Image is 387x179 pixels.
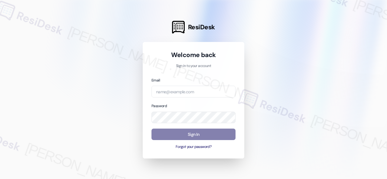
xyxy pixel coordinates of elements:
span: ResiDesk [188,23,215,31]
button: Forgot your password? [151,144,236,150]
button: Sign In [151,129,236,140]
label: Email [151,78,160,83]
p: Sign in to your account [151,63,236,69]
label: Password [151,104,167,108]
img: ResiDesk Logo [172,21,185,34]
h1: Welcome back [151,51,236,59]
input: name@example.com [151,86,236,97]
